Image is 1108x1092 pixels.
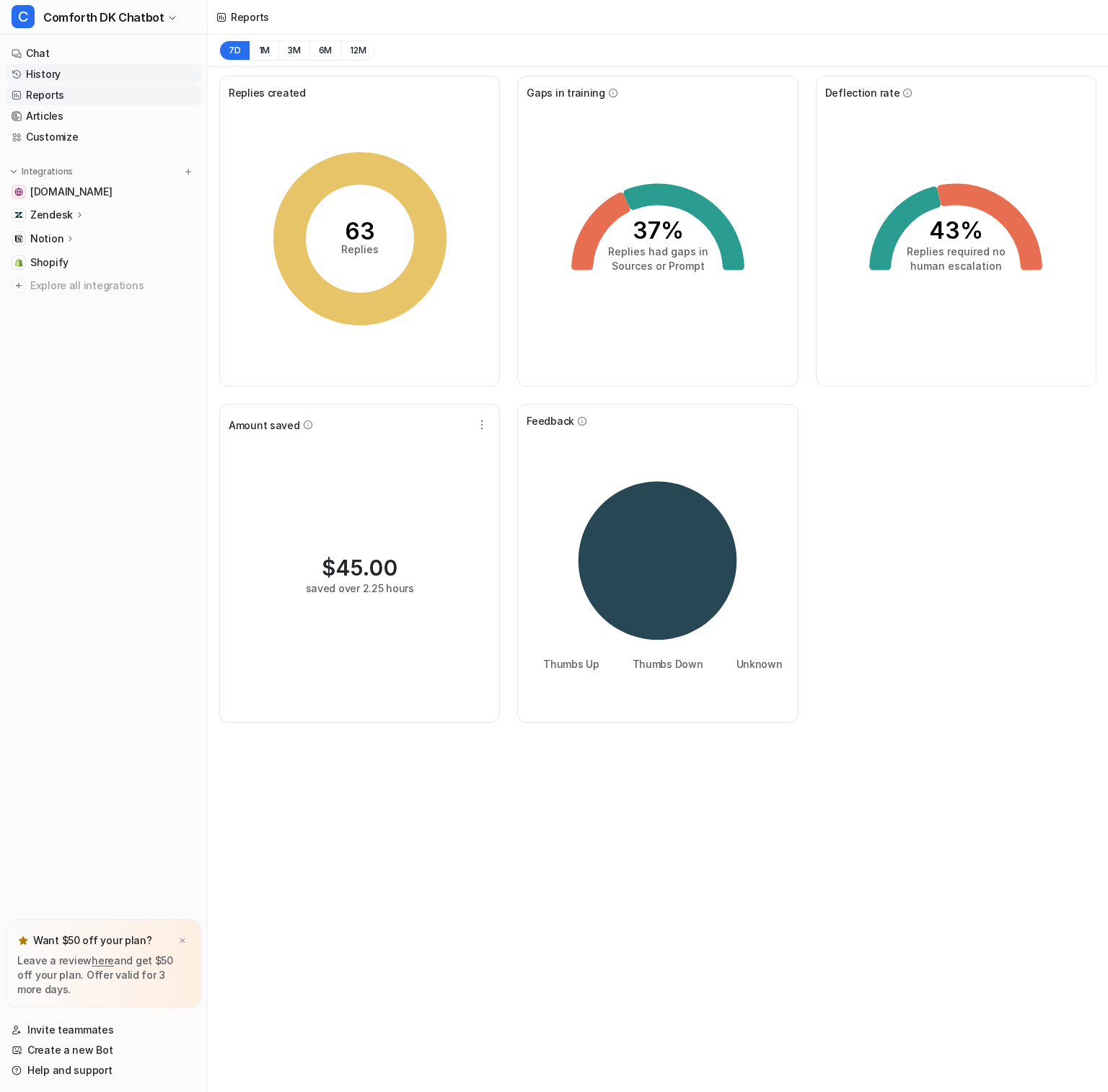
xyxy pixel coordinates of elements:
[910,260,1002,272] tspan: human escalation
[6,1040,201,1060] a: Create a new Bot
[533,656,599,672] li: Thumbs Up
[30,274,195,297] span: Explore all integrations
[219,40,250,61] button: 7D
[12,5,35,28] span: C
[14,258,23,267] img: Shopify
[527,413,574,428] span: Feedback
[6,85,201,105] a: Reports
[178,936,187,946] img: x
[607,245,708,257] tspan: Replies had gaps in
[22,166,73,177] p: Integrations
[43,7,164,27] span: Comforth DK Chatbot
[6,127,201,147] a: Customize
[6,64,201,84] a: History
[306,581,414,596] div: saved over 2.25 hours
[6,252,201,273] a: ShopifyShopify
[611,260,704,272] tspan: Sources or Prompt
[345,217,375,245] tspan: 63
[335,555,397,581] span: 45.00
[250,40,279,61] button: 1M
[14,188,23,196] img: comforth.dk
[6,276,201,296] a: Explore all integrations
[726,656,783,672] li: Unknown
[6,164,77,179] button: Integrations
[340,40,375,61] button: 12M
[6,1060,201,1080] a: Help and support
[623,656,703,672] li: Thumbs Down
[231,9,269,25] div: Reports
[632,216,683,245] tspan: 37%
[341,243,379,255] tspan: Replies
[907,245,1006,257] tspan: Replies required no
[6,43,201,63] a: Chat
[92,954,114,966] a: here
[30,208,73,222] p: Zendesk
[17,954,190,997] p: Leave a review and get $50 off your plan. Offer valid for 3 more days.
[14,211,23,219] img: Zendesk
[6,182,201,202] a: comforth.dk[DOMAIN_NAME]
[17,935,29,946] img: star
[33,933,152,948] p: Want $50 off your plan?
[12,278,26,293] img: explore all integrations
[229,418,300,433] span: Amount saved
[9,167,19,177] img: expand menu
[6,106,201,126] a: Articles
[929,216,983,245] tspan: 43%
[229,85,306,100] span: Replies created
[309,40,341,61] button: 6M
[527,85,605,100] span: Gaps in training
[30,185,112,199] span: [DOMAIN_NAME]
[278,40,309,61] button: 3M
[322,555,397,581] div: $
[6,1020,201,1040] a: Invite teammates
[30,255,69,270] span: Shopify
[825,85,900,100] span: Deflection rate
[183,167,193,177] img: menu_add.svg
[14,234,23,243] img: Notion
[30,232,63,246] p: Notion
